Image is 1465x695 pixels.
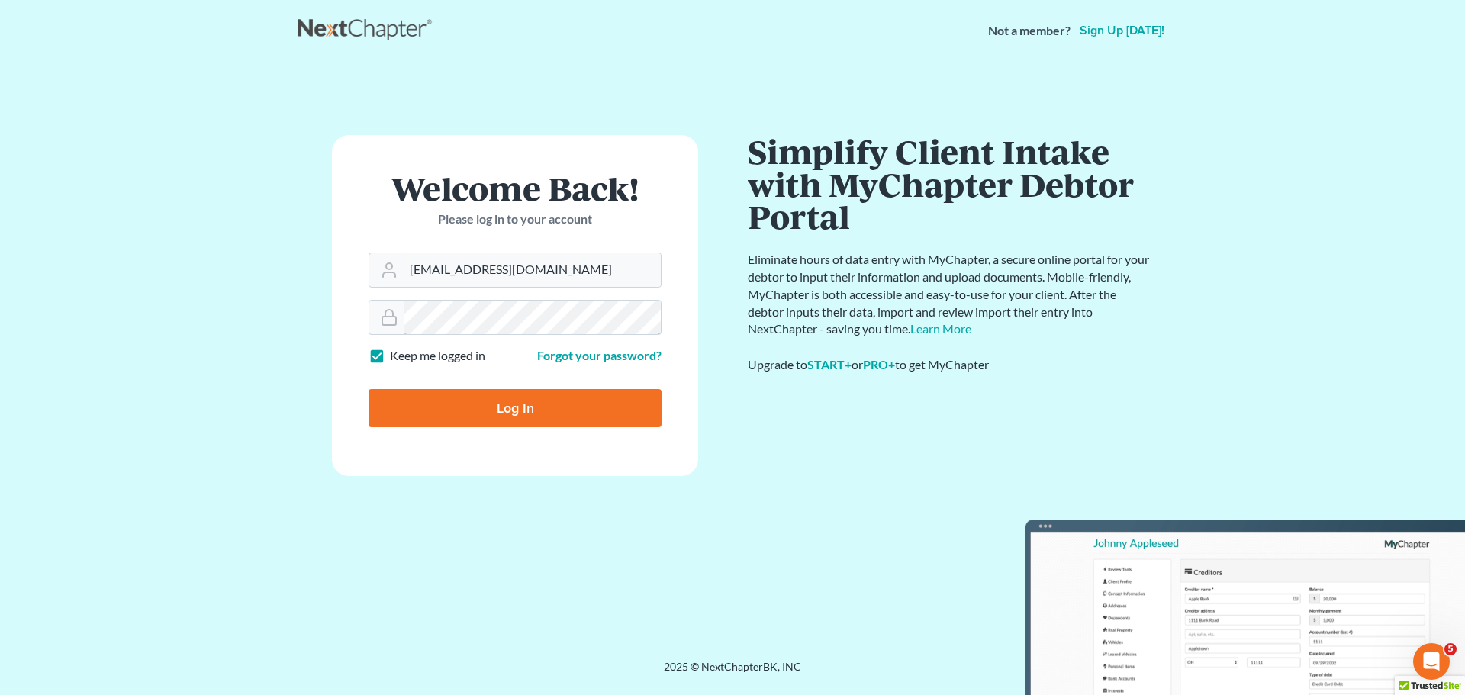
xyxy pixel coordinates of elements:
[404,253,661,287] input: Email Address
[988,22,1071,40] strong: Not a member?
[369,211,662,228] p: Please log in to your account
[390,347,485,365] label: Keep me logged in
[748,356,1152,374] div: Upgrade to or to get MyChapter
[1444,643,1457,655] span: 5
[369,172,662,204] h1: Welcome Back!
[369,389,662,427] input: Log In
[748,251,1152,338] p: Eliminate hours of data entry with MyChapter, a secure online portal for your debtor to input the...
[807,357,852,372] a: START+
[298,659,1167,687] div: 2025 © NextChapterBK, INC
[748,135,1152,233] h1: Simplify Client Intake with MyChapter Debtor Portal
[910,321,971,336] a: Learn More
[1413,643,1450,680] iframe: Intercom live chat
[863,357,895,372] a: PRO+
[1077,24,1167,37] a: Sign up [DATE]!
[537,348,662,362] a: Forgot your password?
